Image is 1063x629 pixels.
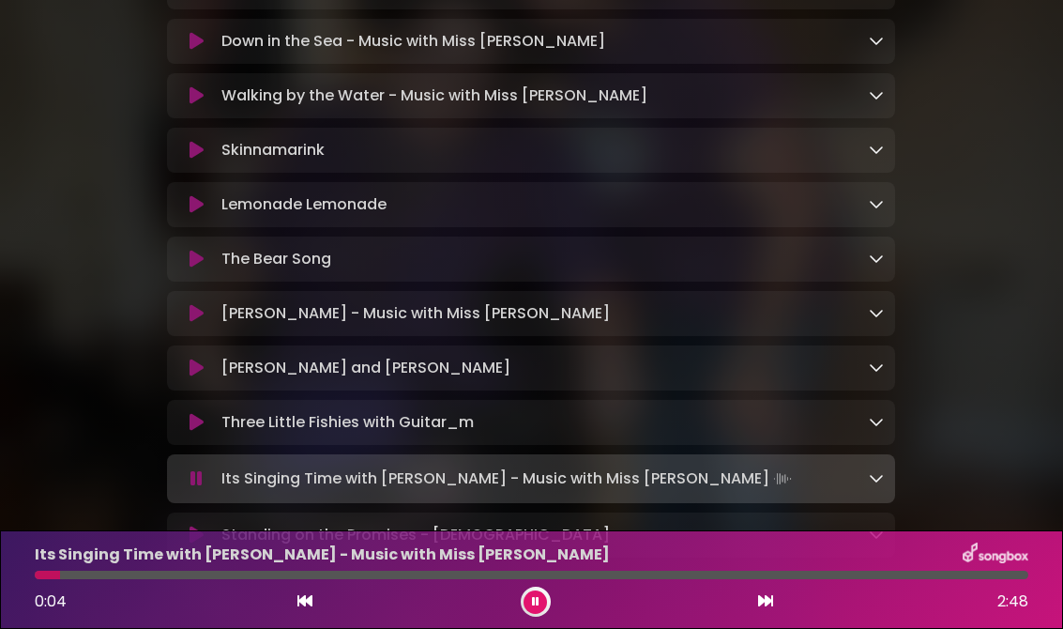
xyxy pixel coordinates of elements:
[221,139,325,161] p: Skinnamarink
[221,411,474,434] p: Three Little Fishies with Guitar_m
[221,84,647,107] p: Walking by the Water - Music with Miss [PERSON_NAME]
[769,466,796,492] img: waveform4.gif
[35,544,610,566] p: Its Singing Time with [PERSON_NAME] - Music with Miss [PERSON_NAME]
[35,591,67,612] span: 0:04
[221,524,610,546] p: Standing on the Promises - [DEMOGRAPHIC_DATA]
[221,30,605,53] p: Down in the Sea - Music with Miss [PERSON_NAME]
[963,543,1028,567] img: songbox-logo-white.png
[221,466,796,492] p: Its Singing Time with [PERSON_NAME] - Music with Miss [PERSON_NAME]
[997,591,1028,613] span: 2:48
[221,248,331,270] p: The Bear Song
[221,193,387,216] p: Lemonade Lemonade
[221,357,510,379] p: [PERSON_NAME] and [PERSON_NAME]
[221,302,610,325] p: [PERSON_NAME] - Music with Miss [PERSON_NAME]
